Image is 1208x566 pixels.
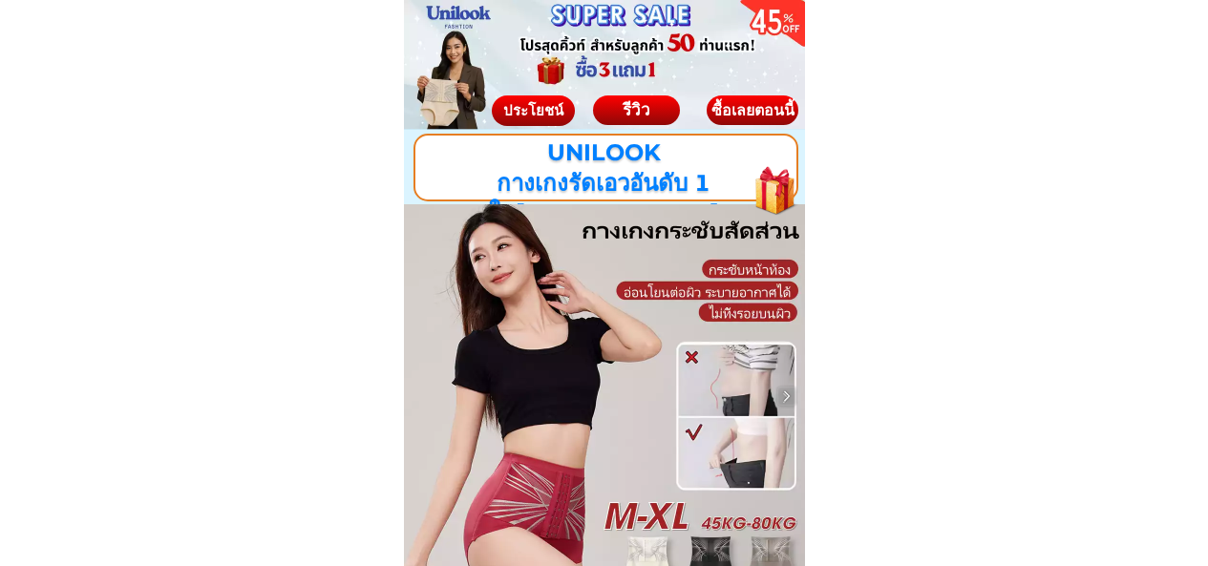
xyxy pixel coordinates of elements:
[707,103,798,118] div: ซื้อเลยตอนนี้
[777,387,796,406] img: navigation
[593,97,680,122] div: รีวิว
[546,138,660,166] span: UNILOOK
[488,169,718,226] span: กางเกงรัดเอวอันดับ 1 ใน[PERSON_NAME]
[503,100,563,118] span: ประโยชน์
